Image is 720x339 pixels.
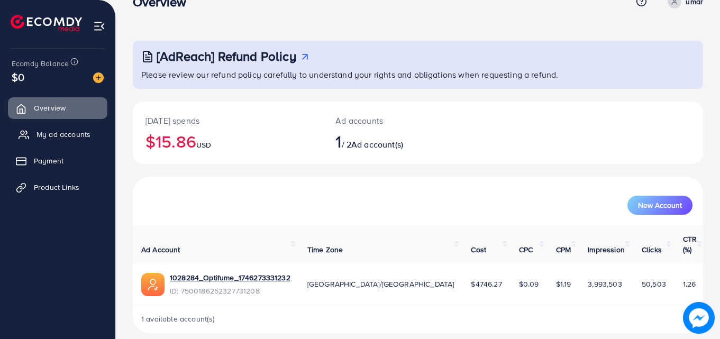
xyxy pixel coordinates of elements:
[307,279,454,289] span: [GEOGRAPHIC_DATA]/[GEOGRAPHIC_DATA]
[12,69,24,85] span: $0
[11,15,82,31] img: logo
[519,279,539,289] span: $0.09
[141,68,697,81] p: Please review our refund policy carefully to understand your rights and obligations when requesti...
[588,279,622,289] span: 3,993,503
[145,114,310,127] p: [DATE] spends
[683,234,697,255] span: CTR (%)
[351,139,403,150] span: Ad account(s)
[37,129,90,140] span: My ad accounts
[34,155,63,166] span: Payment
[307,244,343,255] span: Time Zone
[196,140,211,150] span: USD
[556,279,571,289] span: $1.19
[335,131,453,151] h2: / 2
[683,302,715,334] img: image
[471,279,502,289] span: $4746.27
[588,244,625,255] span: Impression
[8,177,107,198] a: Product Links
[170,272,290,283] a: 1028284_Optifume_1746273331232
[12,58,69,69] span: Ecomdy Balance
[335,114,453,127] p: Ad accounts
[141,244,180,255] span: Ad Account
[627,196,692,215] button: New Account
[335,129,341,153] span: 1
[170,286,290,296] span: ID: 7500186252327731208
[34,182,79,193] span: Product Links
[8,150,107,171] a: Payment
[519,244,533,255] span: CPC
[471,244,486,255] span: Cost
[8,124,107,145] a: My ad accounts
[141,314,215,324] span: 1 available account(s)
[34,103,66,113] span: Overview
[157,49,296,64] h3: [AdReach] Refund Policy
[141,273,165,296] img: ic-ads-acc.e4c84228.svg
[93,72,104,83] img: image
[683,279,696,289] span: 1.26
[638,201,682,209] span: New Account
[556,244,571,255] span: CPM
[145,131,310,151] h2: $15.86
[93,20,105,32] img: menu
[642,244,662,255] span: Clicks
[8,97,107,118] a: Overview
[642,279,666,289] span: 50,503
